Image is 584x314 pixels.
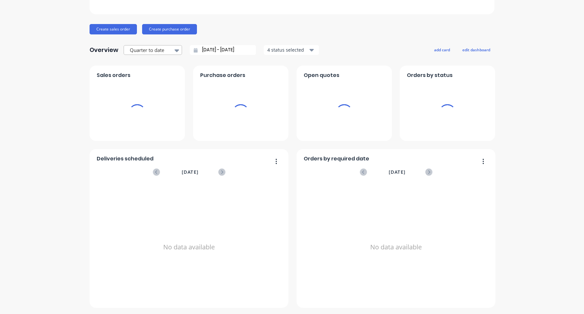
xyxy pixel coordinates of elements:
[90,24,137,34] button: Create sales order
[200,71,245,79] span: Purchase orders
[264,45,319,55] button: 4 status selected
[182,169,199,176] span: [DATE]
[430,45,454,54] button: add card
[389,169,406,176] span: [DATE]
[458,45,494,54] button: edit dashboard
[304,184,489,310] div: No data available
[304,71,339,79] span: Open quotes
[97,184,282,310] div: No data available
[304,155,369,163] span: Orders by required date
[267,46,308,53] div: 4 status selected
[97,155,153,163] span: Deliveries scheduled
[407,71,453,79] span: Orders by status
[90,44,118,57] div: Overview
[142,24,197,34] button: Create purchase order
[97,71,130,79] span: Sales orders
